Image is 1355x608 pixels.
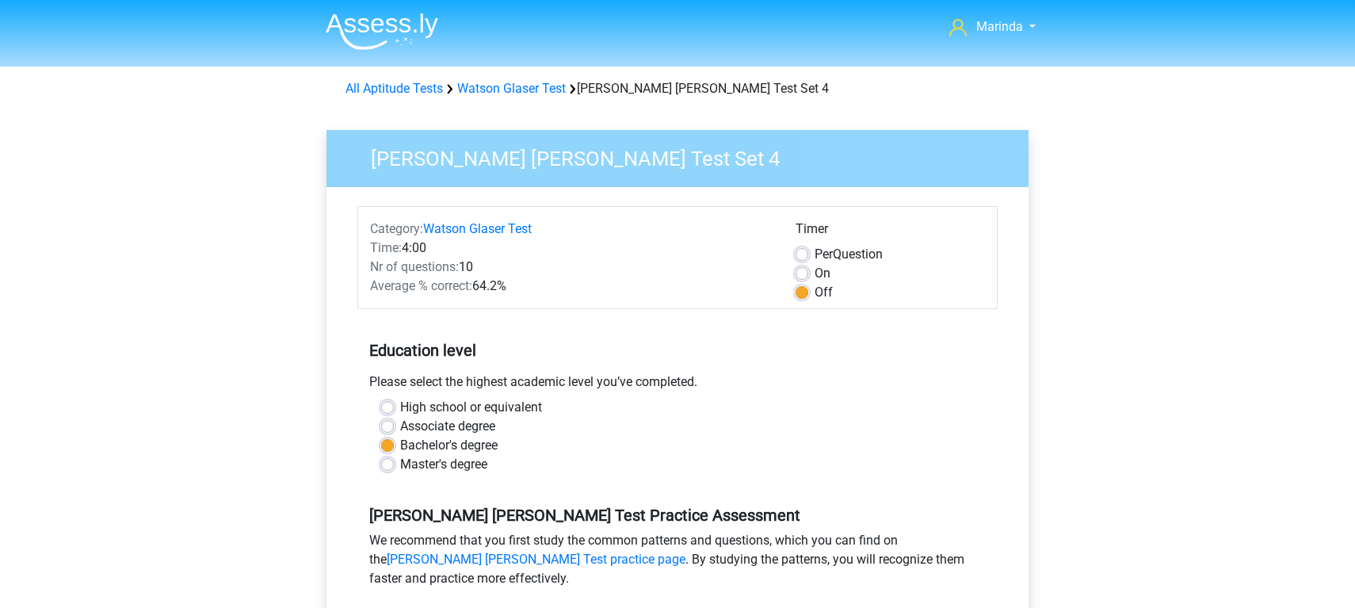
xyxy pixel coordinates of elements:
[357,373,998,398] div: Please select the highest academic level you’ve completed.
[815,247,833,262] span: Per
[815,245,883,264] label: Question
[339,79,1016,98] div: [PERSON_NAME] [PERSON_NAME] Test Set 4
[400,455,487,474] label: Master's degree
[423,221,532,236] a: Watson Glaser Test
[943,17,1042,36] a: Marinda
[400,436,498,455] label: Bachelor's degree
[815,264,830,283] label: On
[370,240,402,255] span: Time:
[369,506,986,525] h5: [PERSON_NAME] [PERSON_NAME] Test Practice Assessment
[387,552,685,567] a: [PERSON_NAME] [PERSON_NAME] Test practice page
[400,417,495,436] label: Associate degree
[457,81,566,96] a: Watson Glaser Test
[369,335,986,366] h5: Education level
[358,258,784,277] div: 10
[400,398,542,417] label: High school or equivalent
[352,140,1017,171] h3: [PERSON_NAME] [PERSON_NAME] Test Set 4
[345,81,443,96] a: All Aptitude Tests
[326,13,438,50] img: Assessly
[976,19,1023,34] span: Marinda
[815,283,833,302] label: Off
[358,239,784,258] div: 4:00
[796,220,985,245] div: Timer
[370,278,472,293] span: Average % correct:
[370,259,459,274] span: Nr of questions:
[357,531,998,595] div: We recommend that you first study the common patterns and questions, which you can find on the . ...
[358,277,784,296] div: 64.2%
[370,221,423,236] span: Category:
